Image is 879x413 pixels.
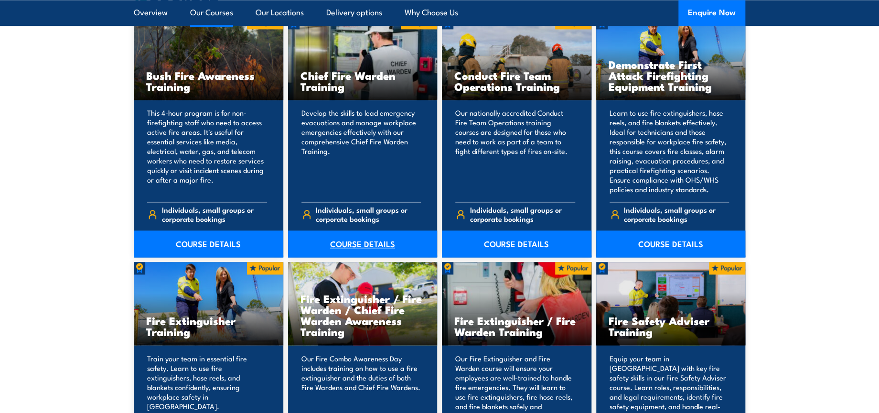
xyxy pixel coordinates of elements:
p: Our nationally accredited Conduct Fire Team Operations training courses are designed for those wh... [455,108,575,194]
h3: Fire Safety Adviser Training [609,315,733,337]
a: COURSE DETAILS [288,230,438,257]
span: Individuals, small groups or corporate bookings [316,205,421,223]
p: This 4-hour program is for non-firefighting staff who need to access active fire areas. It's usef... [147,108,267,194]
p: Learn to use fire extinguishers, hose reels, and fire blankets effectively. Ideal for technicians... [610,108,729,194]
span: Individuals, small groups or corporate bookings [162,205,267,223]
p: Develop the skills to lead emergency evacuations and manage workplace emergencies effectively wit... [301,108,421,194]
a: COURSE DETAILS [442,230,591,257]
h3: Fire Extinguisher / Fire Warden Training [454,315,579,337]
h3: Bush Fire Awareness Training [146,70,271,92]
a: COURSE DETAILS [134,230,283,257]
a: COURSE DETAILS [596,230,746,257]
h3: Demonstrate First Attack Firefighting Equipment Training [609,59,733,92]
h3: Conduct Fire Team Operations Training [454,70,579,92]
h3: Chief Fire Warden Training [300,70,425,92]
span: Individuals, small groups or corporate bookings [624,205,729,223]
span: Individuals, small groups or corporate bookings [470,205,575,223]
h3: Fire Extinguisher / Fire Warden / Chief Fire Warden Awareness Training [300,293,425,337]
h3: Fire Extinguisher Training [146,315,271,337]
